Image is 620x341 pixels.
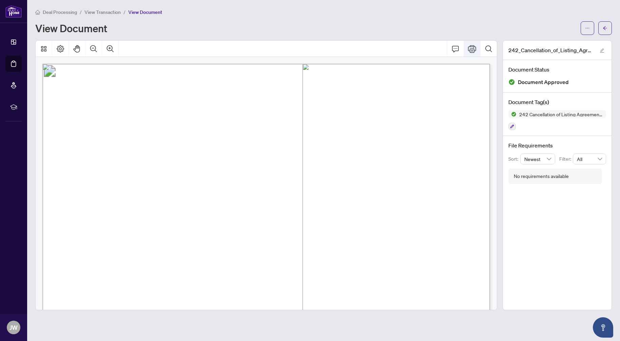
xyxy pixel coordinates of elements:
[35,23,107,34] h1: View Document
[128,9,162,15] span: View Document
[585,26,590,31] span: ellipsis
[43,9,77,15] span: Deal Processing
[603,26,607,31] span: arrow-left
[514,173,569,180] div: No requirements available
[600,48,604,53] span: edit
[5,5,22,18] img: logo
[508,79,515,85] img: Document Status
[577,154,602,164] span: All
[508,141,606,149] h4: File Requirements
[524,154,551,164] span: Newest
[559,155,573,163] p: Filter:
[593,317,613,338] button: Open asap
[508,155,520,163] p: Sort:
[508,110,516,118] img: Status Icon
[10,323,18,332] span: JW
[84,9,121,15] span: View Transaction
[508,46,593,54] span: 242_Cancellation_of_Listing_Agreement_-_Authority_to_Offer_for_Sale_-_PropTx-[PERSON_NAME] 9 EXEC...
[518,78,569,87] span: Document Approved
[508,65,606,74] h4: Document Status
[35,10,40,15] span: home
[124,8,126,16] li: /
[516,112,606,117] span: 242 Cancellation of Listing Agreement - Authority to Offer for Sale
[80,8,82,16] li: /
[508,98,606,106] h4: Document Tag(s)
